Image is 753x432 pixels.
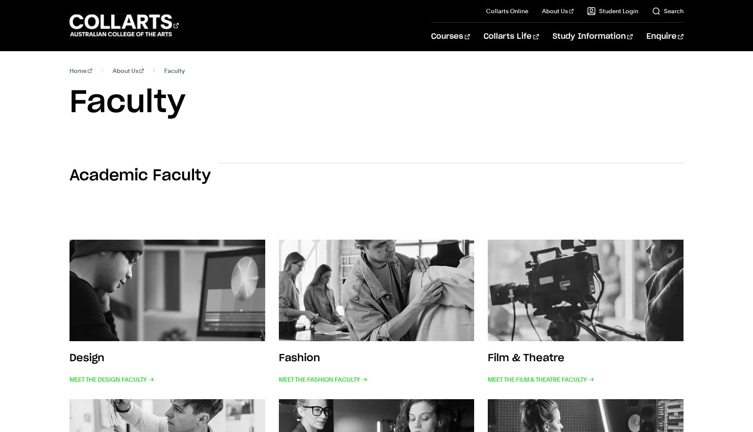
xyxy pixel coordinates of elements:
span: Faculty [164,65,185,77]
a: Fashion Meet the Fashion Faculty [279,240,475,386]
h3: Film & Theatre [488,353,565,363]
a: Courses [431,23,470,51]
a: Design Meet the Design Faculty [70,240,265,386]
a: Collarts Online [486,7,528,15]
a: Enquire [646,23,683,51]
h3: Design [70,353,104,363]
a: About Us [113,65,144,77]
h3: Fashion [279,353,320,363]
a: Home [70,65,92,77]
a: Film & Theatre Meet the Film & Theatre Faculty [488,240,683,386]
h2: Academic Faculty [70,166,211,185]
a: Study Information [553,23,633,51]
a: Collarts Life [484,23,539,51]
span: Meet the Fashion Faculty [279,374,368,386]
span: Meet the Film & Theatre Faculty [488,374,594,386]
div: Go to homepage [70,13,179,38]
h1: Faculty [70,84,683,122]
a: About Us [542,7,573,15]
a: Student Login [587,7,638,15]
span: Meet the Design Faculty [70,374,154,386]
a: Search [652,7,683,15]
